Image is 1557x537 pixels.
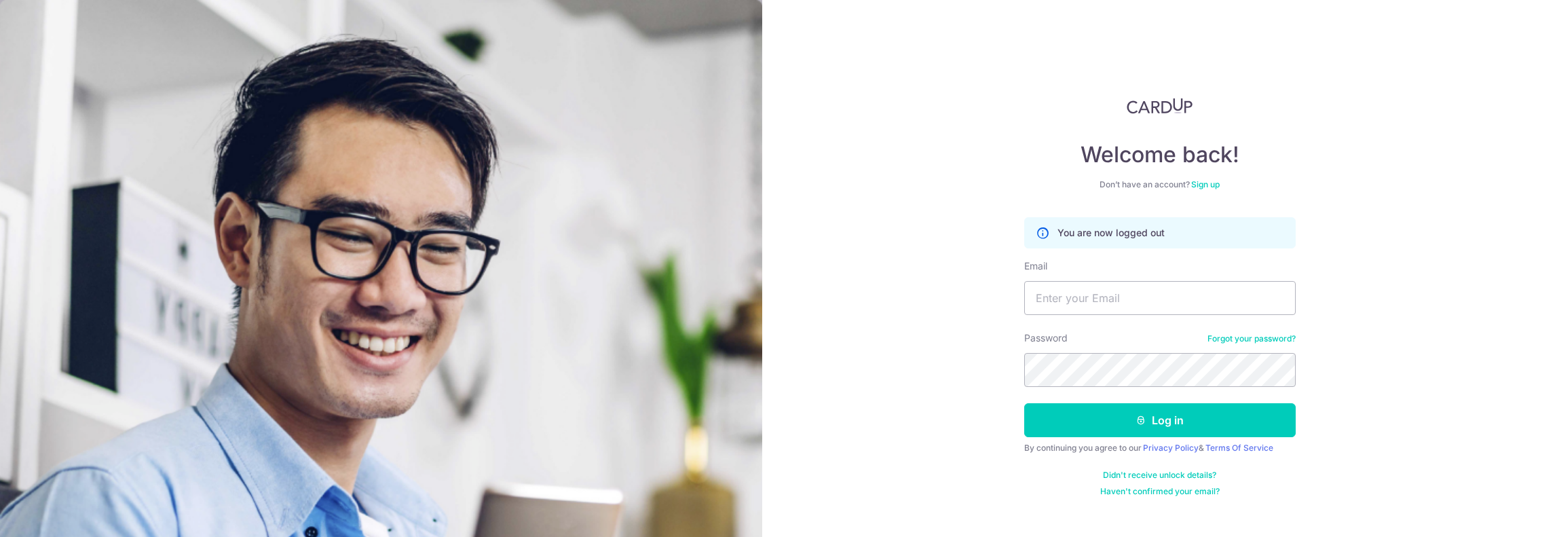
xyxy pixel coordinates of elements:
img: CardUp Logo [1127,98,1193,114]
p: You are now logged out [1057,226,1165,240]
h4: Welcome back! [1024,141,1296,168]
a: Didn't receive unlock details? [1103,470,1216,481]
a: Haven't confirmed your email? [1100,486,1220,497]
button: Log in [1024,403,1296,437]
a: Forgot your password? [1207,333,1296,344]
a: Privacy Policy [1143,443,1199,453]
input: Enter your Email [1024,281,1296,315]
label: Password [1024,331,1068,345]
a: Terms Of Service [1205,443,1273,453]
div: Don’t have an account? [1024,179,1296,190]
div: By continuing you agree to our & [1024,443,1296,453]
a: Sign up [1191,179,1220,189]
label: Email [1024,259,1047,273]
